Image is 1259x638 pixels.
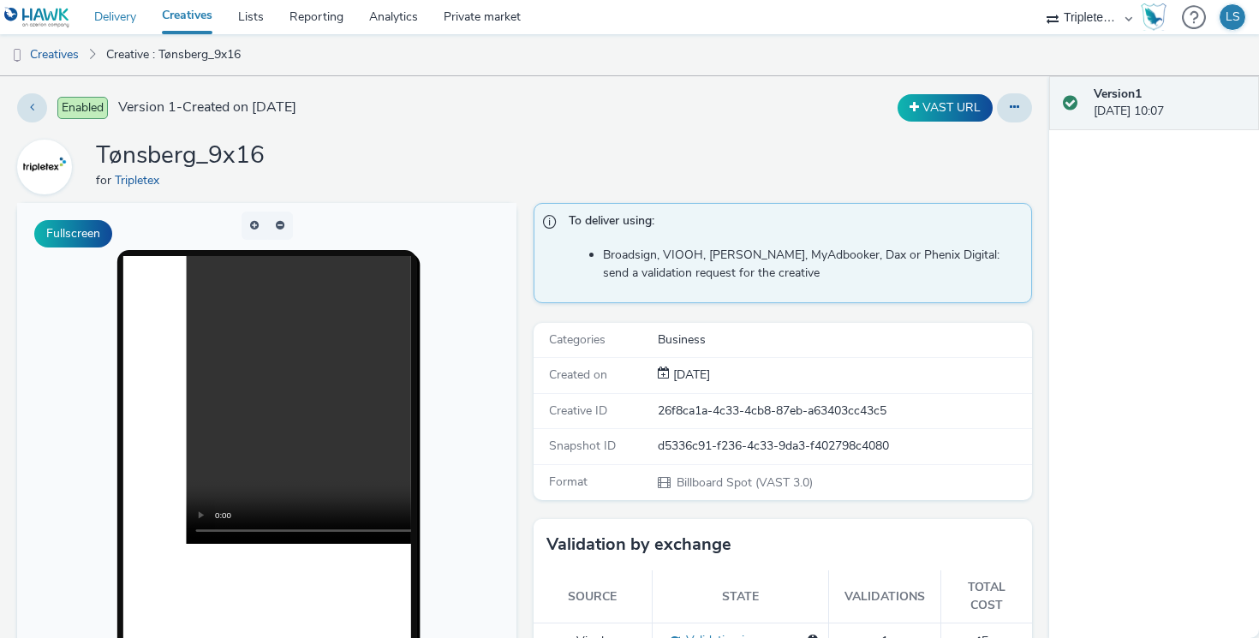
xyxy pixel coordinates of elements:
div: LS [1226,4,1240,30]
button: VAST URL [898,94,993,122]
span: Format [549,474,588,490]
div: [DATE] 10:07 [1094,86,1246,121]
th: Total cost [941,570,1032,623]
th: Source [534,570,653,623]
h3: Validation by exchange [546,532,731,558]
span: Categories [549,331,606,348]
span: Created on [549,367,607,383]
span: Creative ID [549,402,607,419]
img: undefined Logo [4,7,70,28]
img: Hawk Academy [1141,3,1167,31]
span: Snapshot ID [549,438,616,454]
th: State [653,570,829,623]
a: Tripletex [17,158,79,175]
a: Creative : Tønsberg_9x16 [98,34,249,75]
img: Tripletex [20,142,69,192]
a: Hawk Academy [1141,3,1173,31]
li: Broadsign, VIOOH, [PERSON_NAME], MyAdbooker, Dax or Phenix Digital: send a validation request for... [603,247,1023,282]
div: Creation 21 August 2025, 10:07 [670,367,710,384]
div: 26f8ca1a-4c33-4cb8-87eb-a63403cc43c5 [658,402,1030,420]
span: Version 1 - Created on [DATE] [118,98,296,117]
span: Enabled [57,97,108,119]
span: To deliver using: [569,212,1015,235]
span: [DATE] [670,367,710,383]
span: for [96,172,115,188]
img: dooh [9,47,26,64]
button: Fullscreen [34,220,112,247]
div: Business [658,331,1030,349]
span: Billboard Spot (VAST 3.0) [675,474,813,491]
div: Duplicate the creative as a VAST URL [893,94,997,122]
div: d5336c91-f236-4c33-9da3-f402798c4080 [658,438,1030,455]
a: Tripletex [115,172,166,188]
th: Validations [829,570,941,623]
strong: Version 1 [1094,86,1142,102]
h1: Tønsberg_9x16 [96,140,265,172]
